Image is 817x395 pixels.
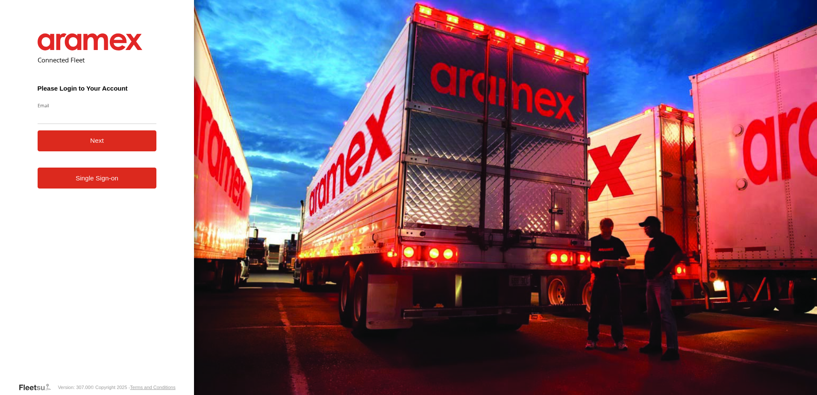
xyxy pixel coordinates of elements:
[38,102,157,109] label: Email
[58,385,90,390] div: Version: 307.00
[38,130,157,151] button: Next
[130,385,175,390] a: Terms and Conditions
[38,168,157,189] a: Single Sign-on
[91,385,176,390] div: © Copyright 2025 -
[18,383,58,392] a: Visit our Website
[38,56,157,64] h2: Connected Fleet
[38,33,143,50] img: Aramex
[38,85,157,92] h3: Please Login to Your Account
